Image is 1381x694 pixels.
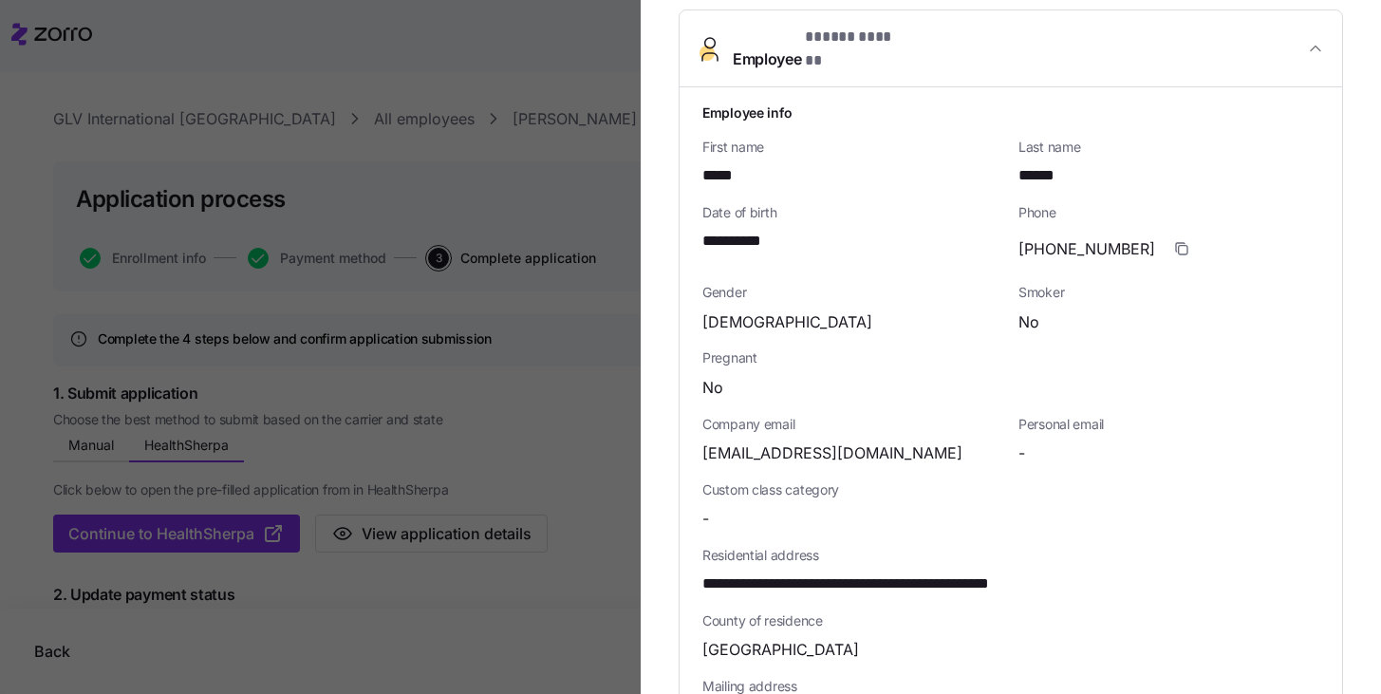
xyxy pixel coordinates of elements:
span: First name [702,138,1003,157]
span: - [1018,441,1025,465]
span: Residential address [702,546,1319,565]
span: - [702,507,709,531]
span: Phone [1018,203,1319,222]
span: Smoker [1018,283,1319,302]
span: Last name [1018,138,1319,157]
span: Custom class category [702,480,1003,499]
h1: Employee info [702,103,1319,122]
span: [EMAIL_ADDRESS][DOMAIN_NAME] [702,441,962,465]
span: Company email [702,415,1003,434]
span: County of residence [702,611,1319,630]
span: Gender [702,283,1003,302]
span: Personal email [1018,415,1319,434]
span: No [1018,310,1039,334]
span: [PHONE_NUMBER] [1018,237,1155,261]
span: Date of birth [702,203,1003,222]
span: No [702,376,723,400]
span: Pregnant [702,348,1319,367]
span: [DEMOGRAPHIC_DATA] [702,310,872,334]
span: Employee [733,26,903,71]
span: [GEOGRAPHIC_DATA] [702,638,859,662]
